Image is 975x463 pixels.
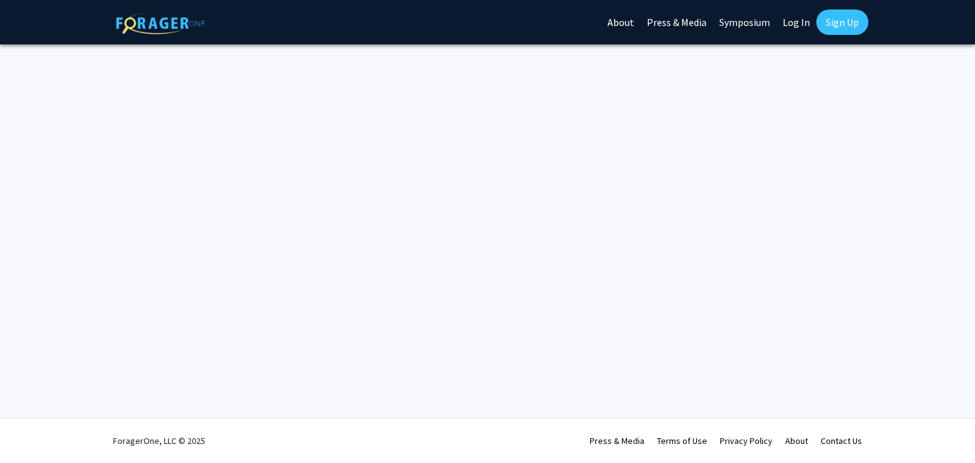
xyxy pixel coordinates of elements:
[785,435,808,447] a: About
[113,419,205,463] div: ForagerOne, LLC © 2025
[116,12,205,34] img: ForagerOne Logo
[816,10,868,35] a: Sign Up
[657,435,707,447] a: Terms of Use
[590,435,644,447] a: Press & Media
[720,435,773,447] a: Privacy Policy
[821,435,862,447] a: Contact Us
